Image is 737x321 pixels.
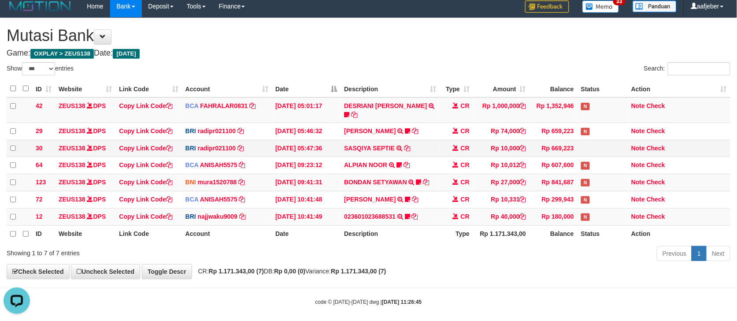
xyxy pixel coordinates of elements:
[344,196,396,203] a: [PERSON_NAME]
[239,196,245,203] a: Copy ANISAH5575 to clipboard
[530,140,578,157] td: Rp 669,223
[412,196,418,203] a: Copy ACHMAD SUGANDA to clipboard
[520,102,526,109] a: Copy Rp 1,000,000 to clipboard
[473,191,530,209] td: Rp 10,331
[341,225,440,242] th: Description
[119,127,172,134] a: Copy Link Code
[36,127,43,134] span: 29
[530,225,578,242] th: Balance
[36,196,43,203] span: 72
[119,102,172,109] a: Copy Link Code
[55,123,115,140] td: DPS
[274,268,305,275] strong: Rp 0,00 (0)
[525,0,569,13] img: Feedback.jpg
[631,213,645,220] a: Note
[473,80,530,97] th: Amount: activate to sort column ascending
[185,102,199,109] span: BCA
[194,268,386,275] span: CR: DB: Variance:
[272,225,341,242] th: Date
[520,213,526,220] a: Copy Rp 40,000 to clipboard
[581,103,590,110] span: Has Note
[473,157,530,174] td: Rp 10,012
[119,196,172,203] a: Copy Link Code
[32,80,55,97] th: ID: activate to sort column ascending
[119,145,172,152] a: Copy Link Code
[209,268,264,275] strong: Rp 1.171.343,00 (7)
[200,102,248,109] a: FAHRALAR0831
[461,161,470,168] span: CR
[461,145,470,152] span: CR
[119,161,172,168] a: Copy Link Code
[581,196,590,204] span: Has Note
[668,62,730,75] input: Search:
[412,213,418,220] a: Copy 023601023688531 to clipboard
[331,268,386,275] strong: Rp 1.171.343,00 (7)
[59,145,85,152] a: ZEUS138
[578,225,628,242] th: Status
[628,80,730,97] th: Action: activate to sort column ascending
[55,191,115,209] td: DPS
[581,162,590,169] span: Has Note
[578,80,628,97] th: Status
[440,80,473,97] th: Type: activate to sort column ascending
[382,299,422,305] strong: [DATE] 11:26:45
[59,213,85,220] a: ZEUS138
[461,213,470,220] span: CR
[473,140,530,157] td: Rp 10,000
[351,111,357,118] a: Copy DESRIANI NATALIS T to clipboard
[36,145,43,152] span: 30
[344,127,396,134] a: [PERSON_NAME]
[55,174,115,191] td: DPS
[200,196,237,203] a: ANISAH5575
[631,196,645,203] a: Note
[237,127,244,134] a: Copy radipr021100 to clipboard
[119,213,172,220] a: Copy Link Code
[344,179,407,186] a: BONDAN SETYAWAN
[185,127,196,134] span: BRI
[581,128,590,135] span: Has Note
[115,225,181,242] th: Link Code
[7,49,730,58] h4: Game: Date:
[404,145,410,152] a: Copy SASQIYA SEPTIE to clipboard
[461,102,470,109] span: CR
[461,179,470,186] span: CR
[473,225,530,242] th: Rp 1.171.343,00
[36,179,46,186] span: 123
[706,246,730,261] a: Next
[7,264,70,279] a: Check Selected
[115,80,181,97] th: Link Code: activate to sort column ascending
[250,102,256,109] a: Copy FAHRALAR0831 to clipboard
[520,145,526,152] a: Copy Rp 10,000 to clipboard
[473,209,530,226] td: Rp 40,000
[520,196,526,203] a: Copy Rp 10,331 to clipboard
[582,0,619,13] img: Button%20Memo.svg
[272,140,341,157] td: [DATE] 05:47:36
[113,49,140,59] span: [DATE]
[530,174,578,191] td: Rp 841,687
[198,127,236,134] a: radipr021100
[404,161,410,168] a: Copy ALPIAN NOOR to clipboard
[36,213,43,220] span: 12
[647,196,665,203] a: Check
[631,179,645,186] a: Note
[644,62,730,75] label: Search:
[239,213,245,220] a: Copy najjwaku9009 to clipboard
[55,97,115,123] td: DPS
[185,213,196,220] span: BRI
[461,127,470,134] span: CR
[315,299,422,305] small: code © [DATE]-[DATE] dwg |
[55,157,115,174] td: DPS
[71,264,140,279] a: Uncheck Selected
[344,161,387,168] a: ALPIAN NOOR
[7,245,300,258] div: Showing 1 to 7 of 7 entries
[185,161,199,168] span: BCA
[30,49,94,59] span: OXPLAY > ZEUS138
[22,62,55,75] select: Showentries
[631,102,645,109] a: Note
[647,179,665,186] a: Check
[473,174,530,191] td: Rp 27,000
[633,0,677,12] img: panduan.png
[272,191,341,209] td: [DATE] 10:41:48
[142,264,192,279] a: Toggle Descr
[647,102,665,109] a: Check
